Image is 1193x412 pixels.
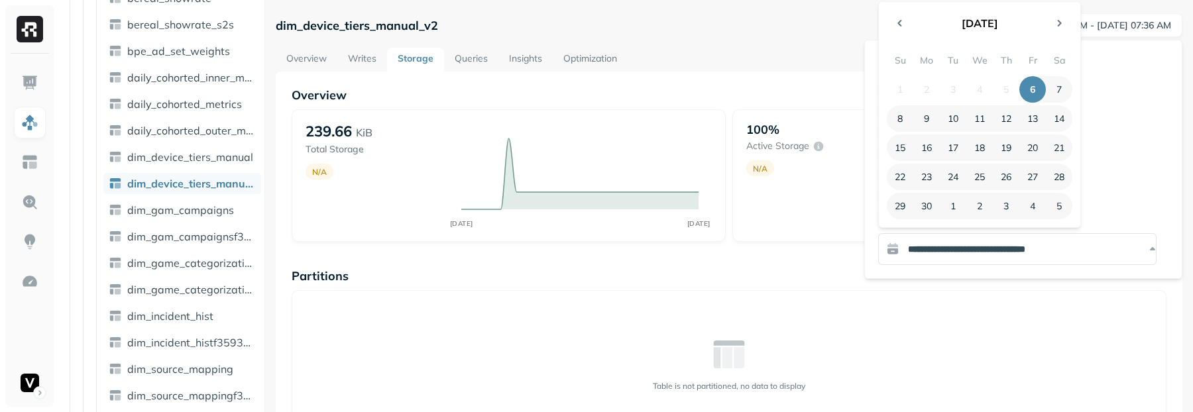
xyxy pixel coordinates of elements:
img: Ryft [17,16,43,42]
img: table [109,203,122,217]
p: Active storage [746,140,809,152]
button: Saturday, July 5th, 2025, selected [1046,193,1072,219]
a: daily_cohorted_outer_metrics [103,120,261,141]
span: bpe_ad_set_weights [127,44,230,58]
button: Thursday, June 12th, 2025, selected [993,105,1019,132]
img: Assets [21,114,38,131]
img: table [109,97,122,111]
p: Overview [292,87,1166,103]
a: dim_gam_campaignsf3593449bb20855d8e58927f2378b515970879a2 [103,226,261,247]
p: N/A [312,167,327,177]
button: Thursday, June 19th, 2025, selected [993,134,1019,161]
button: Thursday, July 3rd, 2025, selected [993,193,1019,219]
span: dim_incident_hist [127,309,213,323]
a: bereal_showrate_s2s [103,14,261,35]
span: dim_game_categorization [127,256,256,270]
button: Wednesday, June 18th, 2025, selected [966,134,993,161]
th: Monday [913,47,940,74]
button: Wednesday, June 11th, 2025, selected [966,105,993,132]
img: Optimization [21,273,38,290]
th: Tuesday [940,47,966,74]
th: Saturday [1046,47,1072,74]
a: Storage [387,48,444,72]
button: Monday, June 9th, 2025, selected [913,105,940,132]
a: bpe_ad_set_weights [103,40,261,62]
a: dim_source_mapping [103,358,261,380]
table: June 2025 [887,47,1072,219]
button: Sunday, June 29th, 2025, selected [887,193,913,219]
span: bereal_showrate_s2s [127,18,234,31]
button: Wednesday, June 25th, 2025, selected [966,164,993,190]
img: table [109,362,122,376]
a: daily_cohorted_metrics [103,93,261,115]
p: dim_device_tiers_manual_v2 [276,18,438,33]
img: table [109,230,122,243]
span: daily_cohorted_metrics [127,97,242,111]
button: Tuesday, June 10th, 2025, selected [940,105,966,132]
button: Friday, July 4th, 2025, selected [1019,193,1046,219]
button: Monday, June 23rd, 2025, selected [913,164,940,190]
button: Saturday, June 21st, 2025, selected [1046,134,1072,161]
span: dim_gam_campaignsf3593449bb20855d8e58927f2378b515970879a2 [127,230,256,243]
button: Sunday, June 15th, 2025, selected [887,134,913,161]
a: Optimization [553,48,628,72]
img: table [109,44,122,58]
span: dim_gam_campaigns [127,203,234,217]
p: [DATE] 12:00 AM - [DATE] 07:36 AM [1013,19,1171,32]
img: table [109,124,122,137]
span: dim_game_categorizationf3593449bb20855d8e58927f2378b515970879a2 [127,283,256,296]
img: table [109,336,122,349]
button: Friday, June 20th, 2025, selected [1019,134,1046,161]
p: 100% [746,122,779,137]
p: Total Storage [306,143,447,156]
button: Wednesday, July 2nd, 2025, selected [966,193,993,219]
span: daily_cohorted_outer_metrics [127,124,256,137]
button: Saturday, June 7th, 2025, selected [1046,76,1072,103]
span: dim_source_mappingf3593449bb20855d8e58927f2378b515970879a2 [127,389,256,402]
img: table [109,177,122,190]
a: dim_gam_campaigns [103,199,261,221]
a: dim_game_categorizationf3593449bb20855d8e58927f2378b515970879a2 [103,279,261,300]
tspan: [DATE] [687,219,710,228]
img: Asset Explorer [21,154,38,171]
button: Monday, June 16th, 2025, selected [913,134,940,161]
a: daily_cohorted_inner_metrics [103,67,261,88]
p: 239.66 [306,122,352,140]
img: Insights [21,233,38,250]
button: Sunday, June 8th, 2025, selected [887,105,913,132]
img: table [109,283,122,296]
a: dim_incident_histf3593449bb20855d8e58927f2378b515970879a2 [103,332,261,353]
button: Tuesday, July 1st, 2025, selected [940,193,966,219]
a: dim_device_tiers_manual_v2 [103,173,261,194]
span: dim_device_tiers_manual [127,150,253,164]
tspan: [DATE] [449,219,473,228]
button: Friday, June 6th, 2025, selected [1019,76,1046,103]
a: dim_device_tiers_manual [103,146,261,168]
span: dim_device_tiers_manual_v2 [127,177,256,190]
button: Tuesday, June 24th, 2025, selected [940,164,966,190]
img: table [109,71,122,84]
a: dim_incident_hist [103,305,261,327]
img: table [109,309,122,323]
button: Saturday, June 14th, 2025, selected [1046,105,1072,132]
a: Overview [276,48,337,72]
img: Query Explorer [21,193,38,211]
button: Sunday, June 22nd, 2025, selected [887,164,913,190]
p: Partitions [292,268,1166,283]
button: Thursday, June 26th, 2025, selected [993,164,1019,190]
button: [DATE] 12:00 AM - [DATE] 07:36 AM [986,13,1182,37]
p: N/A [753,164,767,174]
img: Voodoo [21,374,39,392]
button: Tuesday, June 17th, 2025, selected [940,134,966,161]
button: Saturday, June 28th, 2025, selected [1046,164,1072,190]
th: Thursday [993,47,1019,74]
a: dim_game_categorization [103,252,261,274]
a: Queries [444,48,498,72]
button: Friday, June 27th, 2025, selected [1019,164,1046,190]
th: Friday [1019,47,1046,74]
img: table [109,18,122,31]
th: Wednesday [966,47,993,74]
button: Go to the Previous Month [887,10,913,36]
p: Table is not partitioned, no data to display [653,381,805,391]
button: Monday, June 30th, 2025, selected [913,193,940,219]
